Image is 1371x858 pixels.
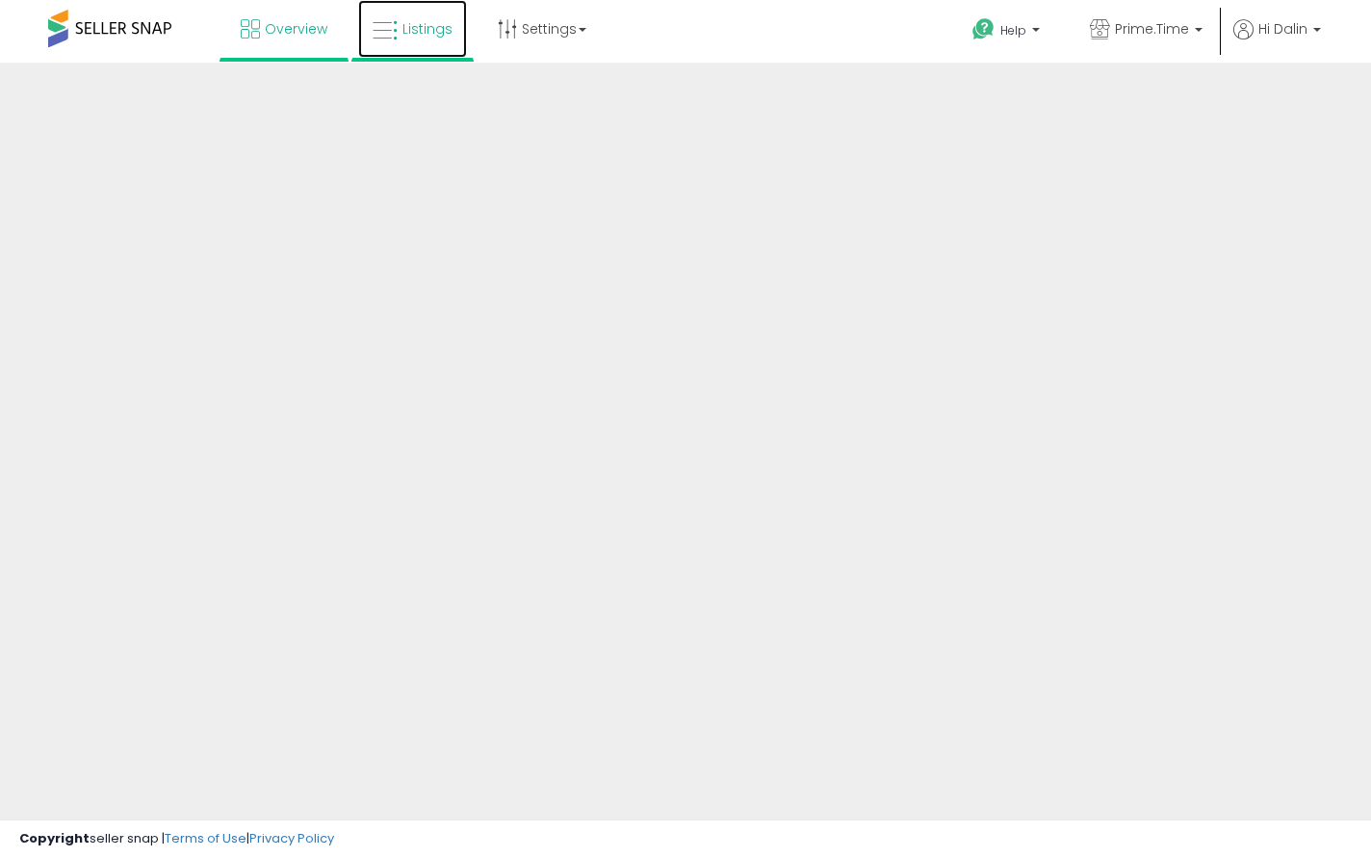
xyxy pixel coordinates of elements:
[402,19,453,39] span: Listings
[1115,19,1189,39] span: Prime.Time
[1000,22,1026,39] span: Help
[19,830,334,848] div: seller snap | |
[1258,19,1307,39] span: Hi Dalin
[265,19,327,39] span: Overview
[19,829,90,847] strong: Copyright
[957,3,1059,63] a: Help
[1233,19,1321,63] a: Hi Dalin
[249,829,334,847] a: Privacy Policy
[971,17,996,41] i: Get Help
[165,829,246,847] a: Terms of Use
